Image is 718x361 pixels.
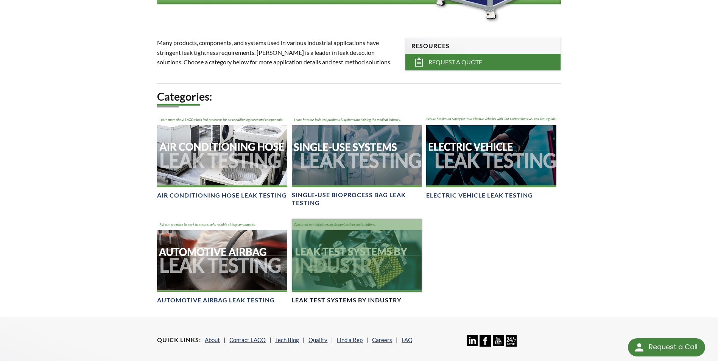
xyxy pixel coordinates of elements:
a: Automotive Airbag Leak Testing headerAutomotive Airbag Leak Testing [157,219,287,304]
a: Find a Rep [337,336,363,343]
h4: Automotive Airbag Leak Testing [157,296,275,304]
img: 24/7 Support Icon [506,335,517,346]
a: Leak Test Systems by Industry headerLeak Test Systems by Industry [292,219,422,304]
a: Air Conditioning Hose Leak Testing headerAir Conditioning Hose Leak Testing [157,114,287,199]
h2: Categories: [157,90,561,104]
a: About [205,336,220,343]
a: Tech Blog [275,336,299,343]
a: 24/7 Support [506,341,517,348]
h4: Resources [411,42,554,50]
h4: Electric Vehicle Leak Testing [426,191,533,199]
a: Electric Vehicle Leak Testing BannerElectric Vehicle Leak Testing [426,114,556,199]
h4: Quick Links [157,336,201,344]
span: Request a Quote [428,58,482,66]
a: Careers [372,336,392,343]
a: Contact LACO [229,336,266,343]
div: Request a Call [649,338,698,356]
p: Many products, components, and systems used in various industrial applications have stringent lea... [157,38,396,67]
h4: Leak Test Systems by Industry [292,296,401,304]
a: FAQ [402,336,413,343]
a: Header showing medical tubing and bioprocess containers.Single-Use Bioprocess Bag Leak Testing [292,114,422,207]
a: Request a Quote [405,54,561,70]
img: round button [633,341,645,353]
a: Quality [308,336,327,343]
h4: Air Conditioning Hose Leak Testing [157,191,287,199]
div: Request a Call [628,338,705,356]
h4: Single-Use Bioprocess Bag Leak Testing [292,191,422,207]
